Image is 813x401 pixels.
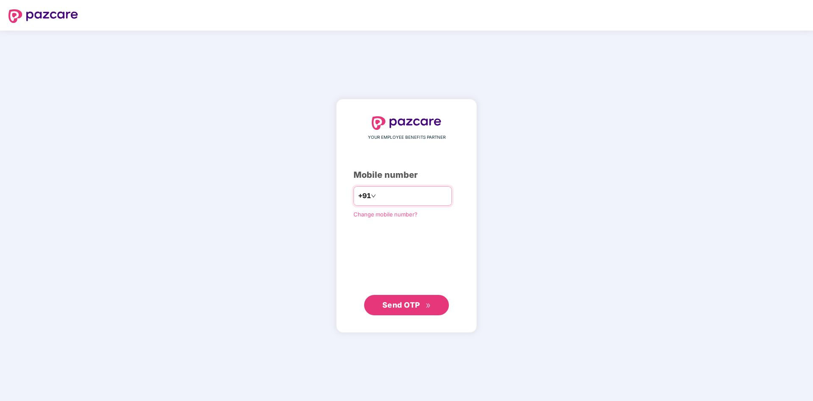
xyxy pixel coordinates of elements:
[8,9,78,23] img: logo
[382,300,420,309] span: Send OTP
[368,134,445,141] span: YOUR EMPLOYEE BENEFITS PARTNER
[354,211,418,218] a: Change mobile number?
[371,193,376,199] span: down
[426,303,431,308] span: double-right
[372,116,441,130] img: logo
[354,168,459,182] div: Mobile number
[358,191,371,201] span: +91
[364,295,449,315] button: Send OTPdouble-right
